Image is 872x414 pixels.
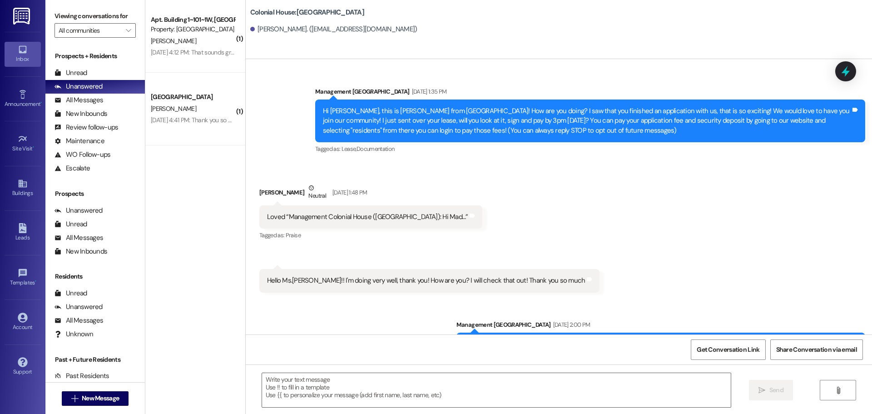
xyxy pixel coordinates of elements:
span: Get Conversation Link [697,345,759,354]
span: Share Conversation via email [776,345,857,354]
div: [DATE] 2:00 PM [551,320,590,329]
div: Unread [54,219,87,229]
span: [PERSON_NAME] [151,37,196,45]
div: Apt. Building 1~101~1W, [GEOGRAPHIC_DATA] [151,15,235,25]
div: All Messages [54,316,103,325]
span: Documentation [357,145,395,153]
div: Unanswered [54,302,103,312]
div: Review follow-ups [54,123,118,132]
div: Past Residents [54,371,109,381]
div: Residents [45,272,145,281]
div: [PERSON_NAME]. ([EMAIL_ADDRESS][DOMAIN_NAME]) [250,25,417,34]
div: Unread [54,289,87,298]
div: Prospects + Residents [45,51,145,61]
div: Management [GEOGRAPHIC_DATA] [315,87,865,100]
a: Support [5,354,41,379]
i:  [126,27,131,34]
div: [DATE] 4:12 PM: That sounds great, thank you! [151,48,270,56]
div: [DATE] 1:35 PM [410,87,447,96]
div: WO Follow-ups [54,150,110,160]
div: Neutral [307,183,327,202]
span: • [33,144,34,150]
input: All communities [59,23,121,38]
div: All Messages [54,95,103,105]
div: Unknown [54,329,93,339]
a: Leads [5,220,41,245]
div: Maintenance [54,136,104,146]
button: New Message [62,391,129,406]
span: [PERSON_NAME] [151,105,196,113]
div: Tagged as: [315,142,865,155]
span: Praise [286,231,301,239]
button: Share Conversation via email [770,339,863,360]
i:  [758,387,765,394]
img: ResiDesk Logo [13,8,32,25]
button: Send [749,380,793,400]
a: Buildings [5,176,41,200]
div: [DATE] 1:48 PM [330,188,367,197]
b: Colonial House: [GEOGRAPHIC_DATA] [250,8,364,17]
a: Account [5,310,41,334]
div: Unanswered [54,82,103,91]
div: Escalate [54,164,90,173]
div: Management [GEOGRAPHIC_DATA] [456,320,865,333]
div: Unread [54,68,87,78]
div: All Messages [54,233,103,243]
span: • [40,100,42,106]
div: Hi [PERSON_NAME], this is [PERSON_NAME] from [GEOGRAPHIC_DATA]! How are you doing? I saw that you... [323,106,851,135]
i:  [71,395,78,402]
span: • [35,278,36,284]
div: Past + Future Residents [45,355,145,364]
div: Property: [GEOGRAPHIC_DATA] [151,25,235,34]
a: Inbox [5,42,41,66]
label: Viewing conversations for [54,9,136,23]
a: Templates • [5,265,41,290]
div: [DATE] 4:41 PM: Thank you so much!! When do you let us know the results of the giveaway? [151,116,389,124]
i:  [835,387,842,394]
div: Hello Ms.[PERSON_NAME]!! I'm doing very well, thank you! How are you? I will check that out! Than... [267,276,585,285]
div: New Inbounds [54,247,107,256]
span: New Message [82,394,119,403]
div: Unanswered [54,206,103,215]
button: Get Conversation Link [691,339,765,360]
div: Tagged as: [259,229,483,242]
span: Send [769,385,783,395]
a: Site Visit • [5,131,41,156]
div: [PERSON_NAME] [259,183,483,205]
span: Lease , [342,145,357,153]
div: Prospects [45,189,145,199]
div: Loved “Management Colonial House ([GEOGRAPHIC_DATA]): Hi Mad…” [267,212,468,222]
div: New Inbounds [54,109,107,119]
div: [GEOGRAPHIC_DATA] [151,92,235,102]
